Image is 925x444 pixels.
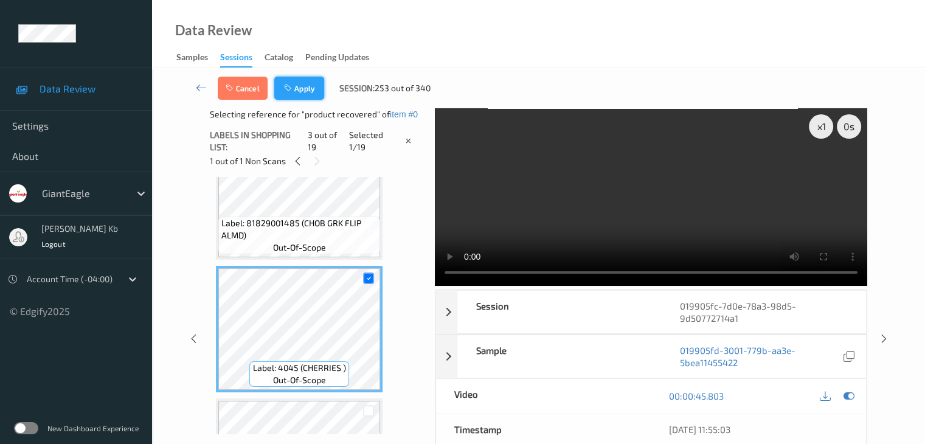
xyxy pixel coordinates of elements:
[220,51,252,68] div: Sessions
[837,114,861,139] div: 0 s
[274,77,324,100] button: Apply
[308,129,345,153] span: 3 out of 19
[253,362,346,374] span: Label: 4045 (CHERRIES )
[305,51,369,66] div: Pending Updates
[349,129,398,153] span: Selected 1/19
[457,291,662,333] div: Session
[435,335,867,378] div: Sample019905fd-3001-779b-aa3e-5bea11455422
[339,82,375,94] span: Session:
[175,24,252,36] div: Data Review
[375,82,431,94] span: 253 out of 340
[669,423,848,435] div: [DATE] 11:55:03
[457,335,662,378] div: Sample
[221,217,377,241] span: Label: 81829001485 (CHOB GRK FLIP ALMD)
[265,49,305,66] a: Catalog
[305,49,381,66] a: Pending Updates
[436,379,651,414] div: Video
[680,344,840,369] a: 019905fd-3001-779b-aa3e-5bea11455422
[218,77,268,100] button: Cancel
[273,241,326,254] span: out-of-scope
[809,114,833,139] div: x 1
[273,374,326,386] span: out-of-scope
[265,51,293,66] div: Catalog
[435,290,867,334] div: Session019905fc-7d0e-78a3-98d5-9d50772714a1
[176,51,208,66] div: Samples
[210,129,303,153] span: Labels in shopping list:
[662,291,866,333] div: 019905fc-7d0e-78a3-98d5-9d50772714a1
[210,108,418,120] span: Selecting reference for "product recovered" of
[176,49,220,66] a: Samples
[669,390,724,402] a: 00:00:45.803
[220,49,265,68] a: Sessions
[390,109,418,119] button: item #0
[210,153,426,168] div: 1 out of 1 Non Scans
